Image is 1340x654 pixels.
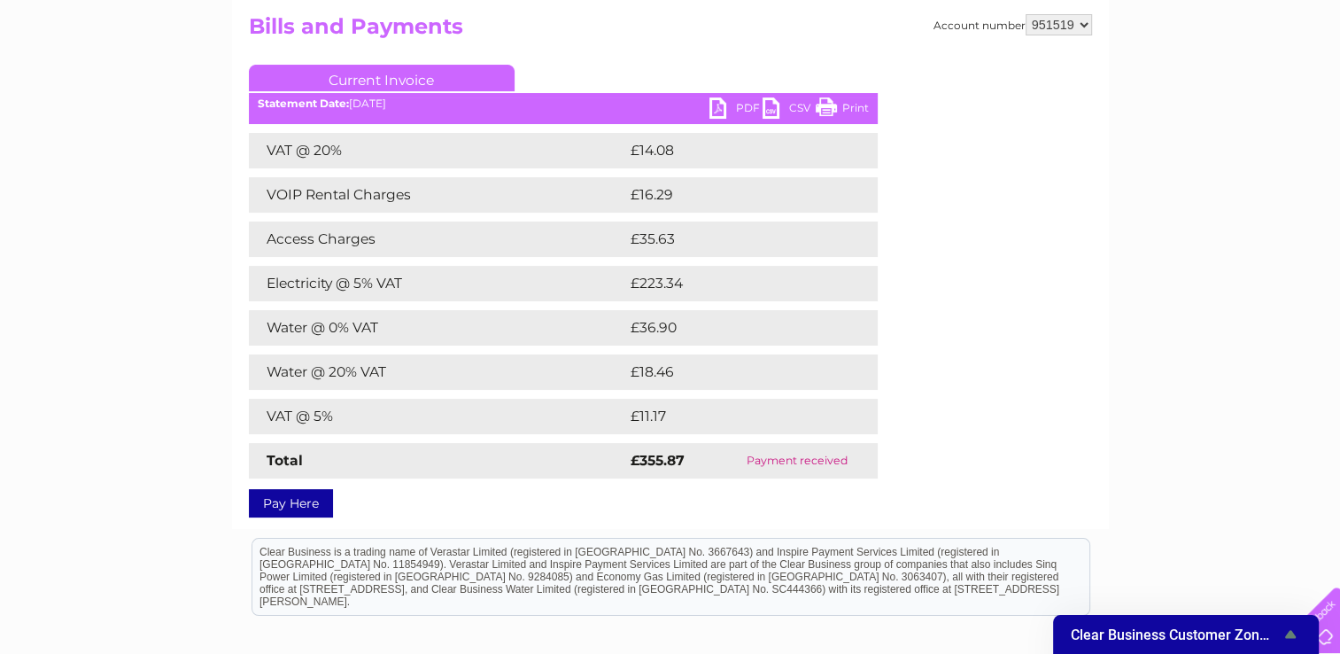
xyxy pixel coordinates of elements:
td: Payment received [717,443,878,479]
a: Blog [1186,75,1212,89]
td: £36.90 [626,310,843,346]
a: Telecoms [1122,75,1175,89]
td: VAT @ 20% [249,133,626,168]
a: Pay Here [249,489,333,518]
td: Electricity @ 5% VAT [249,266,626,301]
td: Access Charges [249,222,626,257]
td: £35.63 [626,222,841,257]
a: Log out [1282,75,1323,89]
a: PDF [709,97,763,123]
a: Print [816,97,869,123]
td: £11.17 [626,399,836,434]
div: [DATE] [249,97,878,110]
b: Statement Date: [258,97,349,110]
td: £223.34 [626,266,846,301]
td: VOIP Rental Charges [249,177,626,213]
a: 0333 014 3131 [1006,9,1128,31]
span: Clear Business Customer Zone Survey [1071,627,1280,643]
div: Clear Business is a trading name of Verastar Limited (registered in [GEOGRAPHIC_DATA] No. 3667643... [252,10,1089,86]
td: VAT @ 5% [249,399,626,434]
a: CSV [763,97,816,123]
strong: £355.87 [631,452,685,469]
td: £16.29 [626,177,840,213]
a: Energy [1073,75,1112,89]
td: Water @ 0% VAT [249,310,626,346]
a: Water [1028,75,1062,89]
a: Contact [1222,75,1266,89]
strong: Total [267,452,303,469]
a: Current Invoice [249,65,515,91]
td: Water @ 20% VAT [249,354,626,390]
button: Show survey - Clear Business Customer Zone Survey [1071,624,1301,645]
td: £18.46 [626,354,841,390]
img: logo.png [47,46,137,100]
div: Account number [933,14,1092,35]
td: £14.08 [626,133,841,168]
h2: Bills and Payments [249,14,1092,48]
